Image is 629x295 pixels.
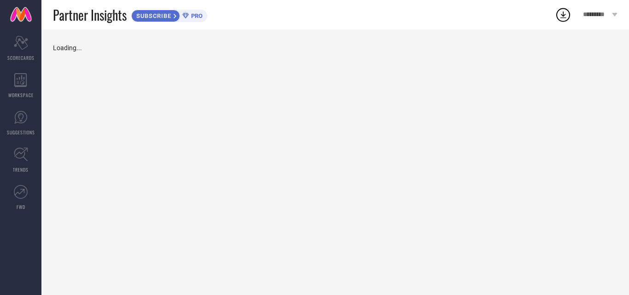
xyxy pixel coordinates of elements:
span: TRENDS [13,166,29,173]
span: PRO [189,12,203,19]
span: SUBSCRIBE [132,12,174,19]
div: Open download list [555,6,571,23]
span: Loading... [53,44,82,52]
a: SUBSCRIBEPRO [131,7,207,22]
span: SCORECARDS [7,54,35,61]
span: WORKSPACE [8,92,34,98]
span: Partner Insights [53,6,127,24]
span: SUGGESTIONS [7,129,35,136]
span: FWD [17,203,25,210]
